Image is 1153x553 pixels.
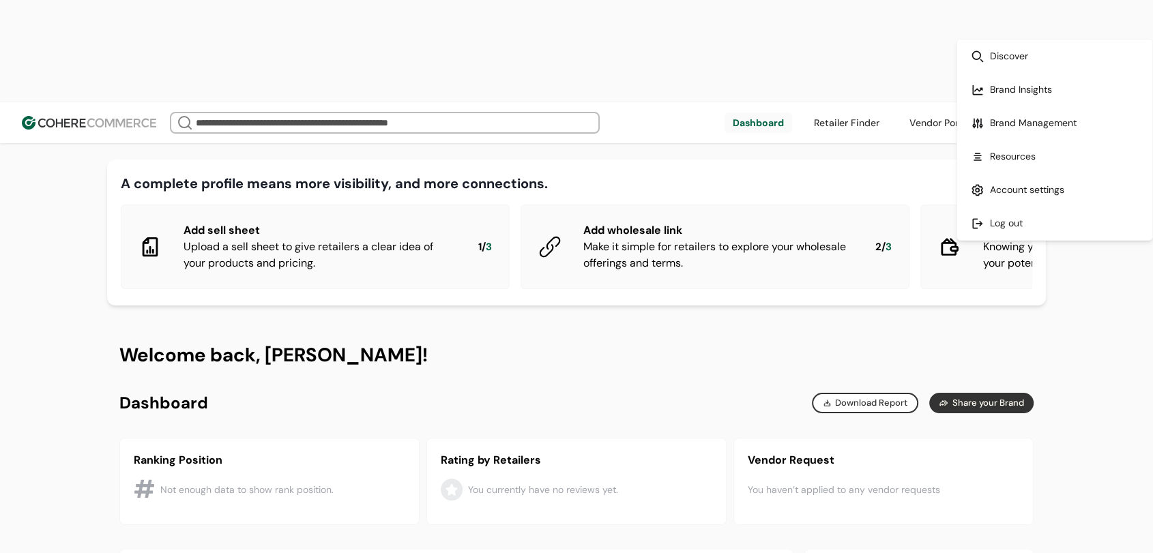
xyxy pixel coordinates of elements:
[468,483,618,497] div: You currently have no reviews yet.
[886,239,892,255] span: 3
[134,452,405,468] div: Ranking Position
[583,239,853,271] div: Make it simple for retailers to explore your wholesale offerings and terms.
[119,393,208,413] h2: Dashboard
[748,452,1019,468] div: Vendor Request
[929,393,1034,413] button: Share your Brand
[184,222,456,239] div: Add sell sheet
[119,342,1034,368] h1: Welcome back, [PERSON_NAME]!
[748,468,1019,511] div: You haven’t applied to any vendor requests
[22,116,156,130] img: Cohere Logo
[160,483,334,497] div: Not enough data to show rank position.
[486,239,492,255] span: 3
[482,239,486,255] span: /
[441,452,712,468] div: Rating by Retailers
[812,393,918,413] button: Download Report
[134,471,155,508] div: #
[478,239,482,255] span: 1
[184,239,456,271] div: Upload a sell sheet to give retailers a clear idea of your products and pricing.
[881,239,886,255] span: /
[583,222,853,239] div: Add wholesale link
[875,239,881,255] span: 2
[121,173,548,194] div: A complete profile means more visibility, and more connections.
